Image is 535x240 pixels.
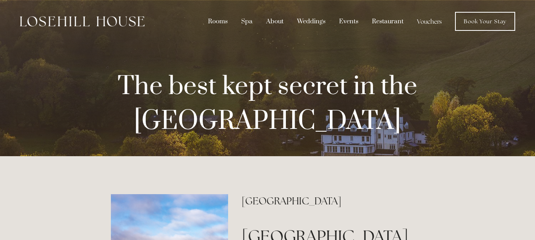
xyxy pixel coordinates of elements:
[20,16,145,26] img: Losehill House
[366,14,409,29] div: Restaurant
[291,14,331,29] div: Weddings
[235,14,259,29] div: Spa
[333,14,364,29] div: Events
[242,194,424,208] h2: [GEOGRAPHIC_DATA]
[118,70,423,138] strong: The best kept secret in the [GEOGRAPHIC_DATA]
[202,14,234,29] div: Rooms
[411,14,448,29] a: Vouchers
[455,12,515,31] a: Book Your Stay
[260,14,289,29] div: About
